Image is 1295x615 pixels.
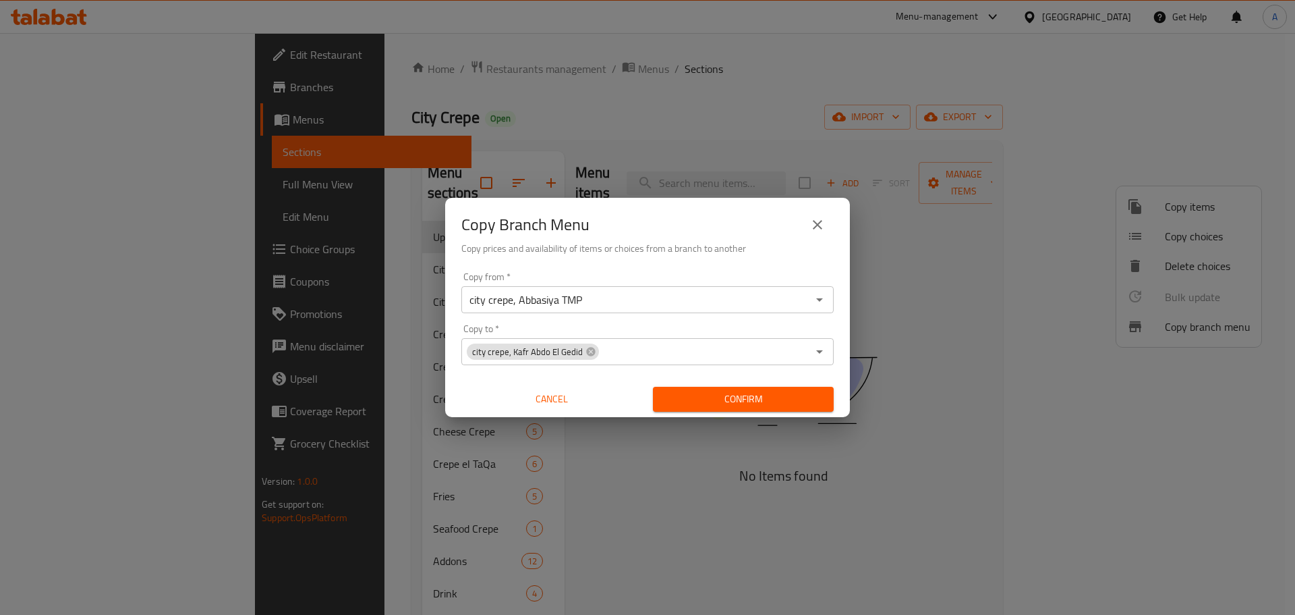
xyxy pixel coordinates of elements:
h2: Copy Branch Menu [461,214,589,236]
h6: Copy prices and availability of items or choices from a branch to another [461,241,834,256]
button: Open [810,290,829,309]
div: city crepe, Kafr Abdo El Gedid [467,344,599,360]
button: Confirm [653,387,834,412]
button: Open [810,342,829,361]
span: Confirm [664,391,823,408]
button: Cancel [461,387,642,412]
span: city crepe, Kafr Abdo El Gedid [467,346,588,358]
span: Cancel [467,391,637,408]
button: close [801,209,834,241]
